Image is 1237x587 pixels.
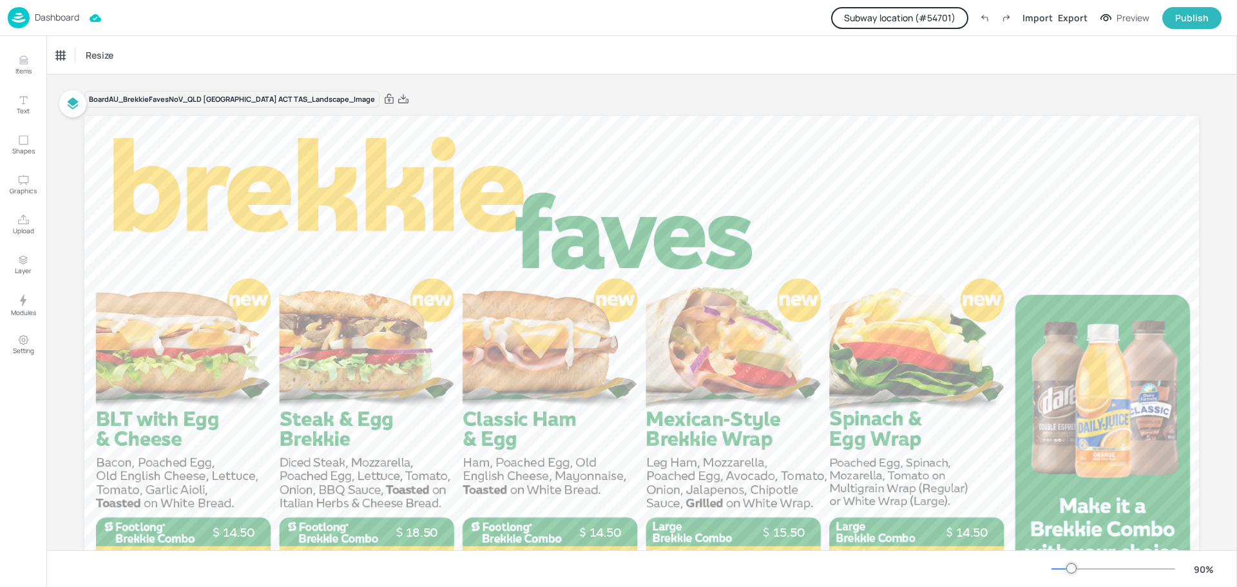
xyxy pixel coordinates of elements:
[1117,11,1149,25] div: Preview
[773,525,805,540] span: 15.50
[83,48,116,62] span: Resize
[406,525,438,540] span: 18.50
[590,525,622,540] span: 14.50
[1022,11,1053,24] div: Import
[8,7,30,28] img: logo-86c26b7e.jpg
[1058,11,1088,24] div: Export
[973,7,995,29] label: Undo (Ctrl + Z)
[223,525,255,540] span: 14.50
[35,13,79,22] p: Dashboard
[831,7,968,29] button: Subway location (#54701)
[956,525,988,540] span: 14.50
[995,7,1017,29] label: Redo (Ctrl + Y)
[1162,7,1222,29] button: Publish
[1188,563,1219,576] div: 90 %
[1175,11,1209,25] div: Publish
[1093,8,1157,28] button: Preview
[84,91,379,108] div: Board AU_BrekkieFavesNoV_QLD [GEOGRAPHIC_DATA] ACT TAS_Landscape_Image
